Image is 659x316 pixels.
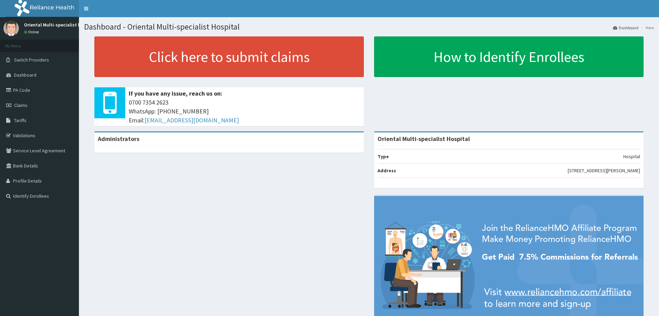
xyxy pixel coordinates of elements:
p: Hospital [623,153,640,160]
strong: Oriental Multi-specialist Hospital [378,135,470,143]
span: Switch Providers [14,57,49,63]
li: Here [639,25,654,31]
p: [STREET_ADDRESS][PERSON_NAME] [568,167,640,174]
span: Tariffs [14,117,26,123]
span: Claims [14,102,27,108]
a: How to Identify Enrollees [374,36,644,77]
a: Online [24,30,41,34]
b: Administrators [98,135,139,143]
a: Click here to submit claims [94,36,364,77]
a: Dashboard [613,25,638,31]
b: Address [378,167,396,174]
span: Dashboard [14,72,36,78]
a: [EMAIL_ADDRESS][DOMAIN_NAME] [144,116,239,124]
span: 0700 7354 2623 WhatsApp: [PHONE_NUMBER] Email: [129,98,360,124]
b: Type [378,153,389,160]
p: Oriental Multi-specialist hospital Hospital [24,22,116,27]
h1: Dashboard - Oriental Multi-specialist Hospital [84,22,654,31]
b: If you have any issue, reach us on: [129,89,222,97]
img: User Image [3,21,19,36]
